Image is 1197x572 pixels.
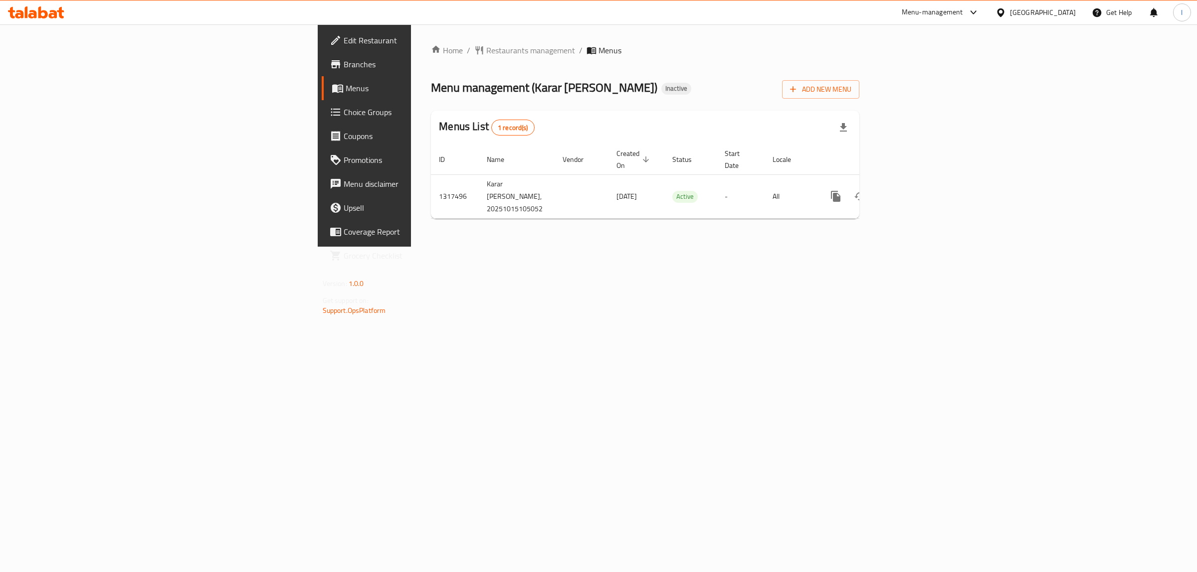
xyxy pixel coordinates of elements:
[848,184,872,208] button: Change Status
[491,120,535,136] div: Total records count
[322,220,518,244] a: Coverage Report
[672,191,698,203] div: Active
[439,153,458,165] span: ID
[486,44,575,56] span: Restaurants management
[773,153,804,165] span: Locale
[487,153,517,165] span: Name
[816,144,928,175] th: Actions
[344,178,510,190] span: Menu disclaimer
[322,52,518,76] a: Branches
[344,154,510,166] span: Promotions
[824,184,848,208] button: more
[782,80,859,99] button: Add New Menu
[322,148,518,172] a: Promotions
[322,244,518,268] a: Grocery Checklist
[790,83,851,96] span: Add New Menu
[322,172,518,196] a: Menu disclaimer
[431,44,859,56] nav: breadcrumb
[725,147,753,171] span: Start Date
[322,124,518,148] a: Coupons
[439,119,534,136] h2: Menus List
[344,130,510,142] span: Coupons
[616,190,637,203] span: [DATE]
[672,153,705,165] span: Status
[563,153,597,165] span: Vendor
[579,44,583,56] li: /
[765,174,816,218] td: All
[492,123,534,133] span: 1 record(s)
[322,196,518,220] a: Upsell
[661,84,691,93] span: Inactive
[323,294,369,307] span: Get support on:
[717,174,765,218] td: -
[322,28,518,52] a: Edit Restaurant
[323,277,347,290] span: Version:
[1181,7,1183,18] span: l
[1010,7,1076,18] div: [GEOGRAPHIC_DATA]
[344,202,510,214] span: Upsell
[474,44,575,56] a: Restaurants management
[616,147,652,171] span: Created On
[431,76,657,99] span: Menu management ( Karar [PERSON_NAME] )
[902,6,963,18] div: Menu-management
[831,116,855,140] div: Export file
[344,34,510,46] span: Edit Restaurant
[431,144,928,219] table: enhanced table
[598,44,621,56] span: Menus
[322,100,518,124] a: Choice Groups
[672,191,698,202] span: Active
[323,304,386,317] a: Support.OpsPlatform
[661,83,691,95] div: Inactive
[349,277,364,290] span: 1.0.0
[344,106,510,118] span: Choice Groups
[322,76,518,100] a: Menus
[344,58,510,70] span: Branches
[344,226,510,238] span: Coverage Report
[346,82,510,94] span: Menus
[344,250,510,262] span: Grocery Checklist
